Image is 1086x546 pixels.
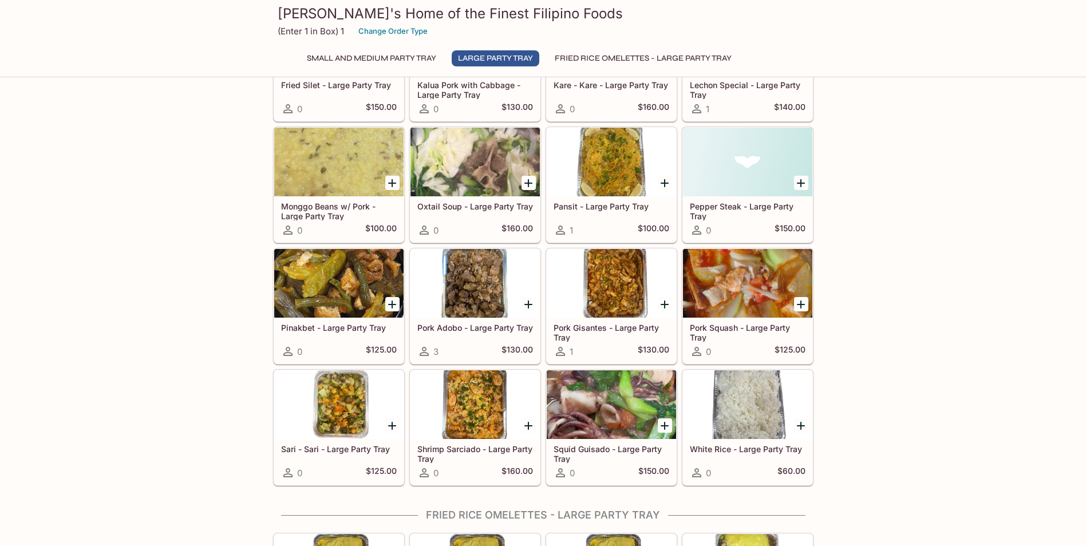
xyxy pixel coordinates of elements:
span: 0 [706,225,711,236]
div: Pepper Steak - Large Party Tray [683,128,812,196]
button: Add Pork Gisantes - Large Party Tray [658,297,672,311]
span: 3 [433,346,439,357]
button: Small and Medium Party Tray [301,50,443,66]
h5: $160.00 [501,223,533,237]
h5: Shrimp Sarciado - Large Party Tray [417,444,533,463]
a: White Rice - Large Party Tray0$60.00 [682,370,813,485]
span: 1 [706,104,709,114]
h3: [PERSON_NAME]'s Home of the Finest Filipino Foods [278,5,809,22]
span: 0 [297,468,302,478]
button: Large Party Tray [452,50,539,66]
span: 1 [570,346,573,357]
a: Pork Squash - Large Party Tray0$125.00 [682,248,813,364]
div: Shrimp Sarciado - Large Party Tray [410,370,540,439]
span: 1 [570,225,573,236]
h5: $125.00 [775,345,805,358]
a: Pansit - Large Party Tray1$100.00 [546,127,677,243]
h5: Pinakbet - Large Party Tray [281,323,397,333]
div: Pork Adobo - Large Party Tray [410,249,540,318]
h5: Oxtail Soup - Large Party Tray [417,201,533,211]
button: Add Pinakbet - Large Party Tray [385,297,400,311]
h5: $125.00 [366,345,397,358]
a: Shrimp Sarciado - Large Party Tray0$160.00 [410,370,540,485]
button: Add White Rice - Large Party Tray [794,418,808,433]
h5: Sari - Sari - Large Party Tray [281,444,397,454]
h5: $160.00 [638,102,669,116]
span: 0 [570,104,575,114]
span: 0 [297,104,302,114]
a: Pinakbet - Large Party Tray0$125.00 [274,248,404,364]
h5: White Rice - Large Party Tray [690,444,805,454]
a: Monggo Beans w/ Pork - Large Party Tray0$100.00 [274,127,404,243]
h5: $100.00 [365,223,397,237]
p: (Enter 1 in Box) 1 [278,26,344,37]
div: Squid Guisado - Large Party Tray [547,370,676,439]
h5: Squid Guisado - Large Party Tray [554,444,669,463]
button: Fried Rice Omelettes - Large Party Tray [548,50,738,66]
h5: Pork Adobo - Large Party Tray [417,323,533,333]
div: Oxtail Soup - Large Party Tray [410,128,540,196]
a: Pepper Steak - Large Party Tray0$150.00 [682,127,813,243]
h5: Fried Silet - Large Party Tray [281,80,397,90]
h5: $130.00 [501,102,533,116]
button: Add Pepper Steak - Large Party Tray [794,176,808,190]
a: Pork Adobo - Large Party Tray3$130.00 [410,248,540,364]
h5: $125.00 [366,466,397,480]
h5: Lechon Special - Large Party Tray [690,80,805,99]
h5: Pansit - Large Party Tray [554,201,669,211]
h5: Kare - Kare - Large Party Tray [554,80,669,90]
h5: Monggo Beans w/ Pork - Large Party Tray [281,201,397,220]
h5: $160.00 [501,466,533,480]
a: Sari - Sari - Large Party Tray0$125.00 [274,370,404,485]
div: Pork Gisantes - Large Party Tray [547,249,676,318]
span: 0 [706,346,711,357]
div: Pansit - Large Party Tray [547,128,676,196]
span: 0 [706,468,711,478]
h5: Pork Squash - Large Party Tray [690,323,805,342]
div: Pinakbet - Large Party Tray [274,249,404,318]
button: Add Pork Adobo - Large Party Tray [522,297,536,311]
span: 0 [433,468,439,478]
h4: Fried Rice Omelettes - Large Party Tray [273,509,813,521]
div: Sari - Sari - Large Party Tray [274,370,404,439]
h5: $150.00 [366,102,397,116]
span: 0 [433,225,439,236]
button: Add Sari - Sari - Large Party Tray [385,418,400,433]
h5: $140.00 [774,102,805,116]
h5: $150.00 [775,223,805,237]
h5: $100.00 [638,223,669,237]
div: Pork Squash - Large Party Tray [683,249,812,318]
div: Monggo Beans w/ Pork - Large Party Tray [274,128,404,196]
h5: $150.00 [638,466,669,480]
h5: $130.00 [638,345,669,358]
span: 0 [570,468,575,478]
button: Change Order Type [353,22,433,40]
button: Add Pork Squash - Large Party Tray [794,297,808,311]
button: Add Squid Guisado - Large Party Tray [658,418,672,433]
span: 0 [297,346,302,357]
span: 0 [297,225,302,236]
a: Oxtail Soup - Large Party Tray0$160.00 [410,127,540,243]
button: Add Shrimp Sarciado - Large Party Tray [522,418,536,433]
button: Add Oxtail Soup - Large Party Tray [522,176,536,190]
h5: $130.00 [501,345,533,358]
a: Pork Gisantes - Large Party Tray1$130.00 [546,248,677,364]
h5: Kalua Pork with Cabbage - Large Party Tray [417,80,533,99]
div: White Rice - Large Party Tray [683,370,812,439]
span: 0 [433,104,439,114]
h5: Pork Gisantes - Large Party Tray [554,323,669,342]
h5: $60.00 [777,466,805,480]
button: Add Pansit - Large Party Tray [658,176,672,190]
button: Add Monggo Beans w/ Pork - Large Party Tray [385,176,400,190]
h5: Pepper Steak - Large Party Tray [690,201,805,220]
a: Squid Guisado - Large Party Tray0$150.00 [546,370,677,485]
